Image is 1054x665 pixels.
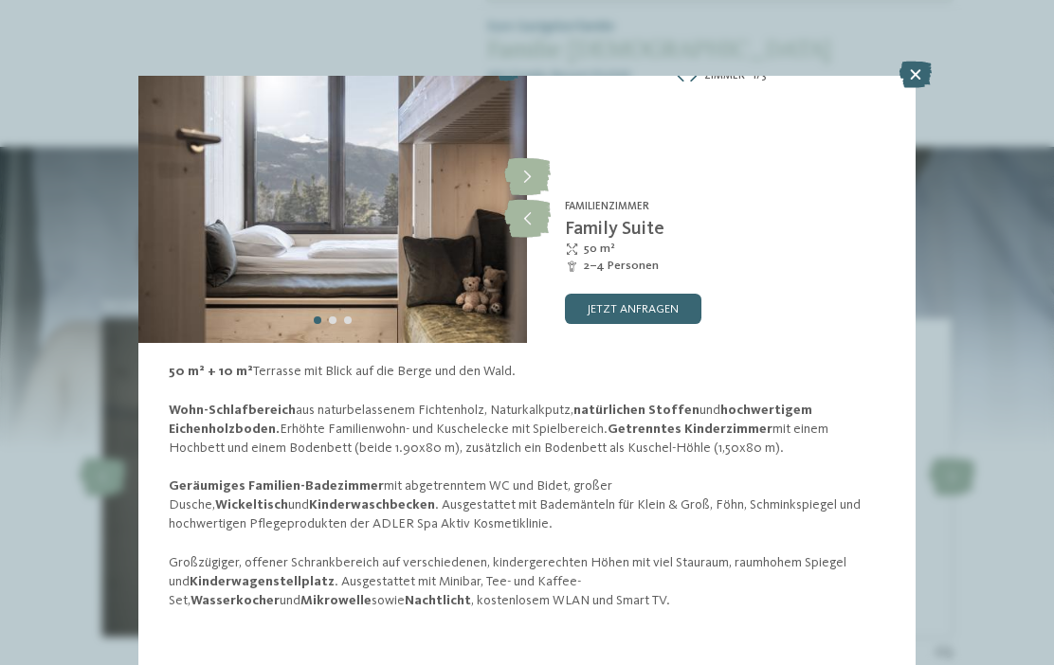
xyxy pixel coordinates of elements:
div: Carousel Pagination [310,313,355,328]
b: 50 m² + 10 m² [169,365,253,378]
span: 2–4 Personen [584,258,659,275]
b: Kinderwagenstellplatz [190,575,335,588]
b: Nachtlicht [405,594,471,607]
span: 1 [753,69,756,84]
b: Wasserkocher [191,594,280,607]
a: jetzt anfragen [565,294,701,324]
div: Carousel Page 3 [344,316,352,324]
b: Wickeltisch [215,498,288,512]
span: / [756,69,761,84]
b: Geräumiges Familien-Badezimmer [169,479,384,493]
span: Familienzimmer [565,201,649,212]
span: 3 [761,69,767,84]
p: Terrasse mit Blick auf die Berge und den Wald. aus naturbelassenem Fichtenholz, Naturkalkputz, un... [169,362,884,610]
b: Getrenntes Kinderzimmer [608,422,772,436]
b: hochwertigem Eichenholzboden. [169,404,812,436]
b: Wohn-Schlafbereich [169,404,296,417]
b: natürlichen Stoffen [573,404,700,417]
span: Family Suite [565,220,664,239]
div: Carousel Page 2 [329,316,336,324]
b: Mikrowelle [300,594,372,607]
b: Kinderwaschbecken [309,498,435,512]
div: Carousel Page 1 (Current Slide) [314,316,321,324]
span: Zimmer [704,69,745,84]
img: Family Suite [138,52,527,343]
span: 50 m² [584,241,615,258]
